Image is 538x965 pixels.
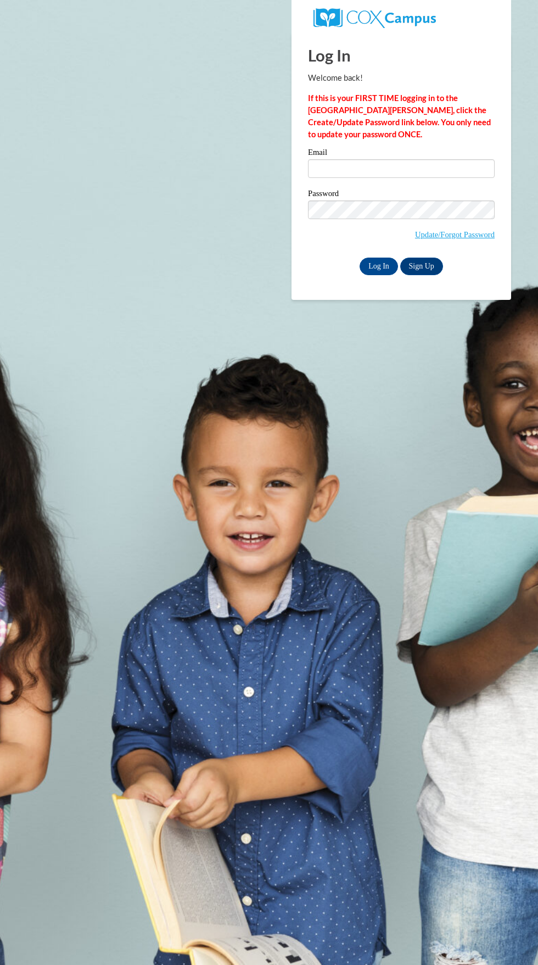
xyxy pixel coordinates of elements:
[313,13,436,22] a: COX Campus
[308,72,495,84] p: Welcome back!
[308,148,495,159] label: Email
[415,230,495,239] a: Update/Forgot Password
[400,258,443,275] a: Sign Up
[360,258,398,275] input: Log In
[308,93,491,139] strong: If this is your FIRST TIME logging in to the [GEOGRAPHIC_DATA][PERSON_NAME], click the Create/Upd...
[308,44,495,66] h1: Log In
[308,189,495,200] label: Password
[313,8,436,28] img: COX Campus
